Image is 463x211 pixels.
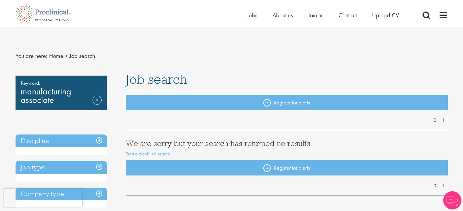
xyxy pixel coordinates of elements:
h3: Job type [16,161,107,174]
a: Register for alerts [126,160,448,175]
a: Join us [308,11,323,19]
div: manufacturing associate [16,76,107,110]
a: 0 [430,182,439,189]
a: Start a blank job search [126,151,170,157]
a: 1 [439,182,448,189]
span: > [65,52,68,60]
span: Job search [69,52,95,60]
a: About us [272,11,293,19]
a: Contact [338,11,357,19]
h3: Company type [16,188,107,201]
img: Chatbot [443,191,461,209]
a: 1 [439,117,448,124]
span: You are here: [16,52,47,60]
a: Upload CV [372,11,399,19]
a: breadcrumb link [49,52,63,60]
iframe: reCAPTCHA [4,189,82,207]
span: Job search [126,71,187,87]
a: 0 [430,117,439,124]
h3: We are sorry but your search has returned no results. [126,139,448,147]
span: Keyword: [21,79,102,87]
a: Register for alerts [126,95,448,110]
a: Remove [93,96,102,113]
h3: Discipline [16,134,107,148]
a: Jobs [247,11,257,19]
